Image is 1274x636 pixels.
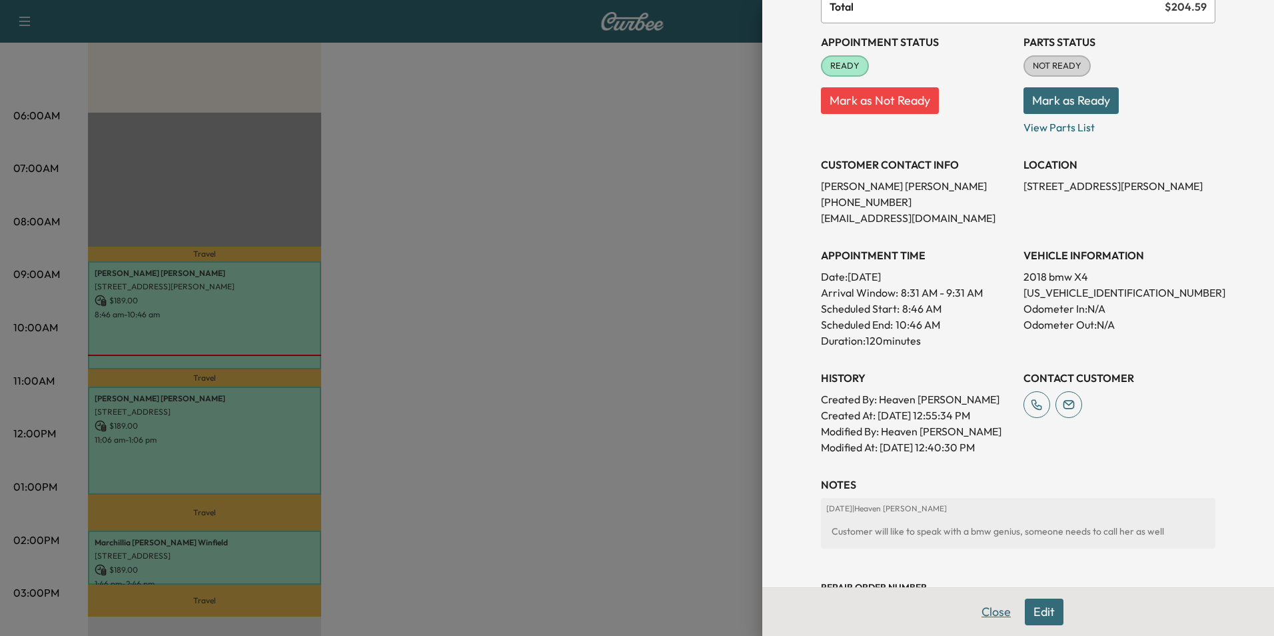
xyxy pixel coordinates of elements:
p: 8:46 AM [902,301,942,317]
h3: VEHICLE INFORMATION [1023,247,1215,263]
h3: Appointment Status [821,34,1013,50]
p: Odometer Out: N/A [1023,317,1215,333]
h3: CUSTOMER CONTACT INFO [821,157,1013,173]
p: Modified At : [DATE] 12:40:30 PM [821,439,1013,455]
p: [EMAIL_ADDRESS][DOMAIN_NAME] [821,210,1013,226]
span: 8:31 AM - 9:31 AM [901,285,983,301]
p: Created At : [DATE] 12:55:34 PM [821,407,1013,423]
button: Mark as Not Ready [821,87,939,114]
p: [DATE] | Heaven [PERSON_NAME] [826,503,1210,514]
p: 2018 bmw X4 [1023,269,1215,285]
button: Mark as Ready [1023,87,1119,114]
div: Customer will like to speak with a bmw genius, someone needs to call her as well [826,519,1210,543]
p: View Parts List [1023,114,1215,135]
p: Scheduled End: [821,317,893,333]
h3: Parts Status [1023,34,1215,50]
p: [PHONE_NUMBER] [821,194,1013,210]
button: Edit [1025,599,1063,625]
h3: LOCATION [1023,157,1215,173]
h3: CONTACT CUSTOMER [1023,370,1215,386]
span: NOT READY [1025,59,1089,73]
h3: APPOINTMENT TIME [821,247,1013,263]
p: Created By : Heaven [PERSON_NAME] [821,391,1013,407]
button: Close [973,599,1019,625]
h3: NOTES [821,477,1215,493]
p: Scheduled Start: [821,301,900,317]
span: READY [822,59,868,73]
p: Duration: 120 minutes [821,333,1013,349]
p: Date: [DATE] [821,269,1013,285]
h3: Repair Order number [821,581,1215,594]
p: [STREET_ADDRESS][PERSON_NAME] [1023,178,1215,194]
p: [PERSON_NAME] [PERSON_NAME] [821,178,1013,194]
p: Modified By : Heaven [PERSON_NAME] [821,423,1013,439]
p: Arrival Window: [821,285,1013,301]
p: Odometer In: N/A [1023,301,1215,317]
p: [US_VEHICLE_IDENTIFICATION_NUMBER] [1023,285,1215,301]
h3: History [821,370,1013,386]
p: 10:46 AM [896,317,940,333]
